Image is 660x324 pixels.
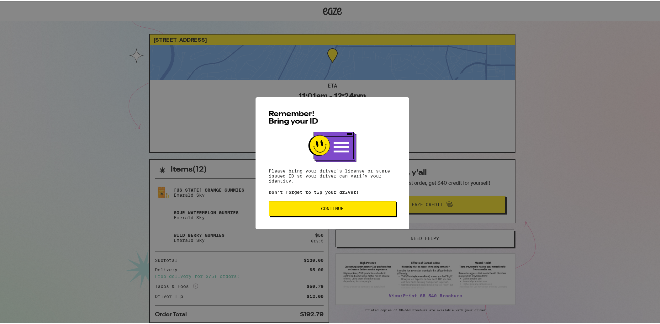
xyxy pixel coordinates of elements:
span: Remember! Bring your ID [269,109,318,124]
p: Don't forget to tip your driver! [269,189,396,194]
p: Please bring your driver's license or state issued ID so your driver can verify your identity. [269,167,396,182]
span: Hi. Need any help? [4,4,45,9]
button: Continue [269,200,396,215]
span: Continue [321,205,344,210]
